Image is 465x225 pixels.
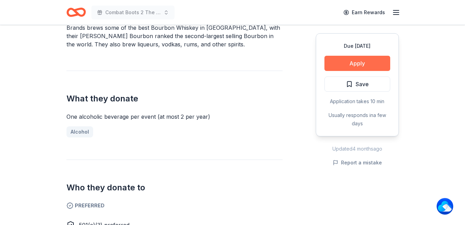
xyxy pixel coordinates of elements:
[66,126,93,137] a: Alcohol
[316,145,399,153] div: Updated 4 months ago
[339,6,389,19] a: Earn Rewards
[324,111,390,128] div: Usually responds in a few days
[91,6,175,19] button: Combat Boots 2 The Boardroom presents the "United We Stand" Campaign
[66,112,283,121] div: One alcoholic beverage per event (at most 2 per year)
[324,42,390,50] div: Due [DATE]
[66,201,283,210] span: Preferred
[356,80,369,89] span: Save
[105,8,161,17] span: Combat Boots 2 The Boardroom presents the "United We Stand" Campaign
[324,97,390,106] div: Application takes 10 min
[66,182,283,193] h2: Who they donate to
[324,56,390,71] button: Apply
[66,7,283,48] div: As the largest independent, family-owned and operated distilled spirits supplier in the [GEOGRAPH...
[324,76,390,92] button: Save
[333,159,382,167] button: Report a mistake
[66,93,283,104] h2: What they donate
[66,4,86,20] a: Home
